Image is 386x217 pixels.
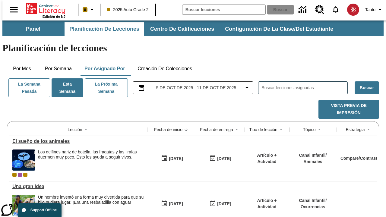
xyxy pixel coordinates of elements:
[299,159,327,165] p: Animales
[303,127,315,133] div: Tópico
[243,84,251,91] svg: Collapse Date Range Filter
[299,204,327,210] p: Ocurrencias
[80,4,98,15] button: Boost El color de la clase es anaranjado claro. Cambiar el color de la clase.
[2,20,384,36] div: Subbarra de navegación
[135,84,251,91] button: Seleccione el intervalo de fechas opción del menú
[80,61,130,76] button: Por asignado por
[343,2,363,17] button: Escoja un nuevo avatar
[43,15,65,18] span: Edición de NJ
[159,153,185,164] button: 10/11/25: Primer día en que estuvo disponible la lección
[2,22,339,36] div: Subbarra de navegación
[85,78,128,97] button: La próxima semana
[220,22,338,36] button: Configuración de la clase/del estudiante
[261,83,347,92] input: Buscar lecciones asignadas
[69,26,139,33] span: Planificación de lecciones
[65,22,144,36] button: Planificación de lecciones
[277,126,285,133] button: Sort
[217,200,231,208] div: [DATE]
[150,26,214,33] span: Centro de calificaciones
[365,7,375,13] span: Tauto
[12,139,145,144] a: El sueño de los animales, Lecciones
[365,126,372,133] button: Sort
[347,4,359,16] img: avatar image
[207,153,233,164] button: 10/11/25: Último día en que podrá accederse la lección
[5,1,23,19] button: Abrir el menú lateral
[38,149,145,171] div: Los delfines nariz de botella, las fragatas y las jirafas duermen muy poco. Esto les ayuda a segu...
[295,2,312,18] a: Centro de información
[247,197,286,210] p: Artículo + Actividad
[107,7,149,13] span: 2025 Auto Grade 2
[12,184,145,189] div: Una gran idea
[247,152,286,165] p: Artículo + Actividad
[7,61,37,76] button: Por mes
[346,127,365,133] div: Estrategia
[316,126,323,133] button: Sort
[12,149,35,171] img: Fotos de una fragata, dos delfines nariz de botella y una jirafa sobre un fondo de noche estrellada.
[159,198,185,209] button: 10/08/25: Primer día en que estuvo disponible la lección
[363,4,386,15] button: Perfil/Configuración
[355,81,379,94] button: Buscar
[312,2,328,18] a: Centro de recursos, Se abrirá en una pestaña nueva.
[3,22,63,36] button: Panel
[182,126,190,133] button: Sort
[340,156,377,161] a: Compare/Contrast
[30,208,57,212] span: Support Offline
[133,61,197,76] button: Creación de colecciones
[12,139,145,144] div: El sueño de los animales
[18,203,62,217] button: Support Offline
[8,78,50,97] button: La semana pasada
[154,127,182,133] div: Fecha de inicio
[145,22,219,36] button: Centro de calificaciones
[12,173,17,177] div: Clase actual
[318,100,379,119] button: Vista previa de impresión
[217,155,231,162] div: [DATE]
[299,152,327,159] p: Canal Infantil /
[84,6,87,13] span: B
[156,85,236,91] span: 5 de oct de 2025 - 11 de oct de 2025
[38,195,145,205] div: Un hombre inventó una forma muy divertida para que su hijo pudiera jugar. ¡Era una resbaladilla c...
[52,78,83,97] button: Esta semana
[2,42,384,54] h1: Planificación de lecciones
[249,127,277,133] div: Tipo de lección
[38,195,145,216] div: Un hombre inventó una forma muy divertida para que su hijo pudiera jugar. ¡Era una resbaladilla c...
[12,184,145,189] a: Una gran idea, Lecciones
[38,149,145,160] div: Los delfines nariz de botella, las fragatas y las jirafas duermen muy poco. Esto les ayuda a segu...
[169,200,183,208] div: [DATE]
[68,127,82,133] div: Lección
[299,197,327,204] p: Canal Infantil /
[169,155,183,162] div: [DATE]
[23,173,27,177] div: New 2025 class
[26,2,65,18] div: Portada
[182,5,265,14] input: Buscar campo
[233,126,240,133] button: Sort
[82,126,90,133] button: Sort
[26,26,40,33] span: Panel
[26,3,65,15] a: Portada
[207,198,233,209] button: 10/08/25: Último día en que podrá accederse la lección
[200,127,233,133] div: Fecha de entrega
[225,26,333,33] span: Configuración de la clase/del estudiante
[40,61,77,76] button: Por semana
[12,195,35,216] img: un niño sonríe mientras se desliza en una resbaladilla con agua
[328,2,343,17] a: Notificaciones
[18,173,22,177] div: OL 2025 Auto Grade 3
